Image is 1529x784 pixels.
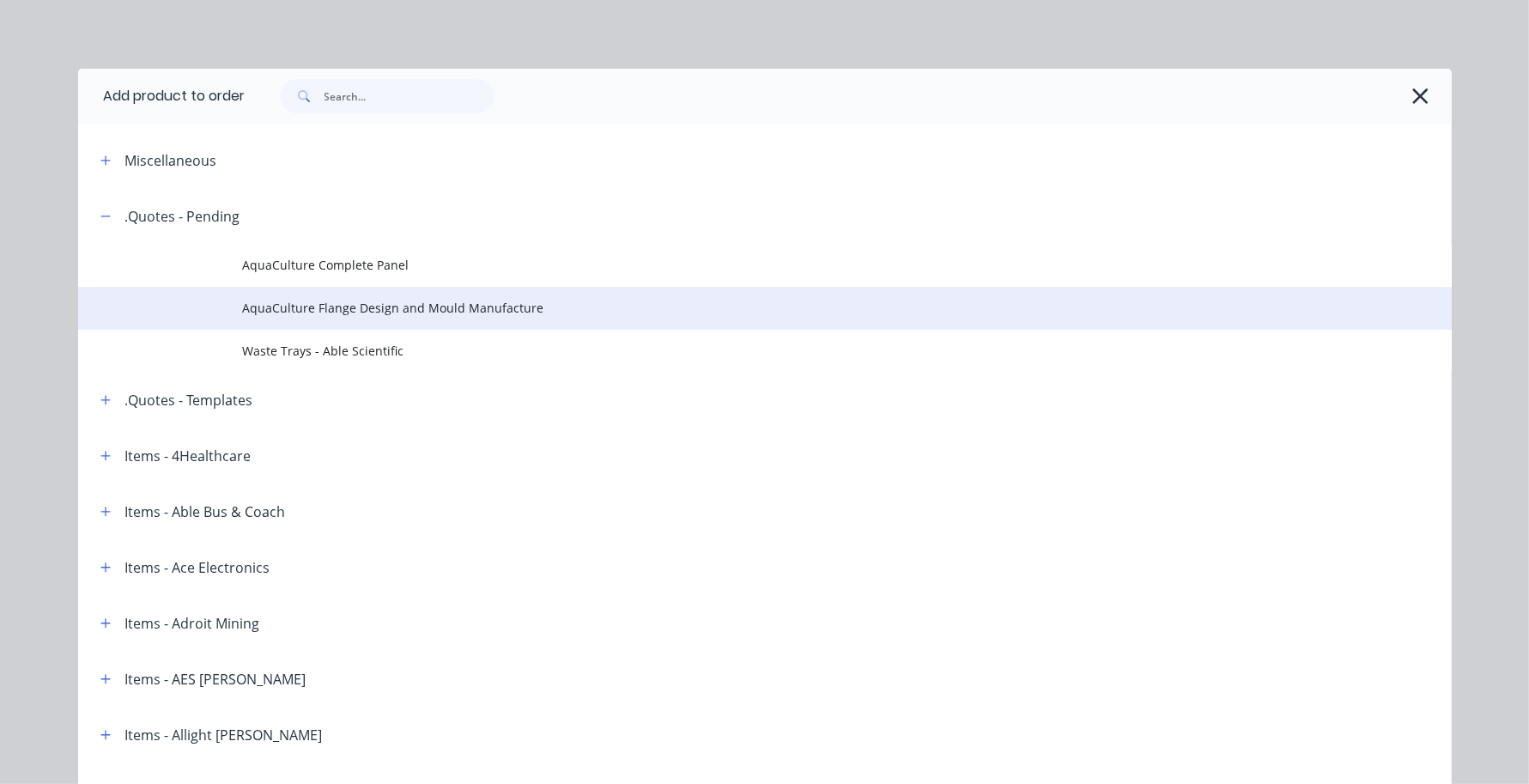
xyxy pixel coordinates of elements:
[125,725,323,745] div: Items - Allight [PERSON_NAME]
[125,501,286,522] div: Items - Able Bus & Coach
[125,390,253,410] div: .Quotes - Templates
[243,256,1210,274] span: AquaCulture Complete Panel
[243,299,1210,317] span: AquaCulture Flange Design and Mould Manufacture
[125,613,260,634] div: Items - Adroit Mining
[243,342,1210,360] span: Waste Trays - Able Scientific
[125,206,240,227] div: .Quotes - Pending
[78,69,246,124] div: Add product to order
[325,79,494,113] input: Search...
[125,446,252,466] div: Items - 4Healthcare
[125,557,270,578] div: Items - Ace Electronics
[125,150,217,171] div: Miscellaneous
[125,669,306,690] div: Items - AES [PERSON_NAME]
